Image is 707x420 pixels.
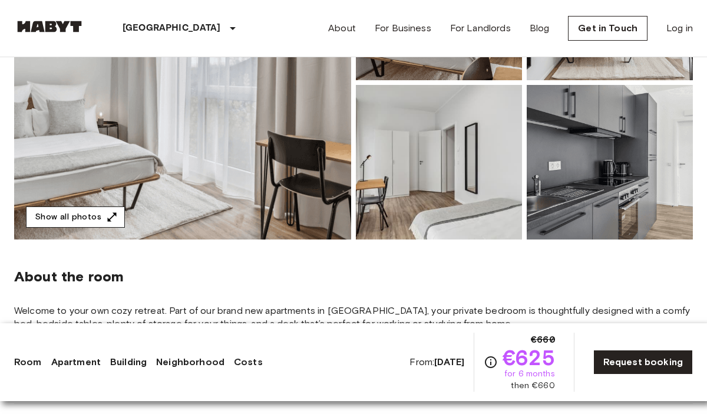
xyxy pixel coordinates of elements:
span: for 6 months [504,368,555,380]
a: Neighborhood [156,355,224,369]
a: Request booking [593,350,693,375]
img: Habyt [14,21,85,32]
a: Room [14,355,42,369]
img: Picture of unit DE-13-001-002-001 [356,85,522,239]
p: [GEOGRAPHIC_DATA] [123,21,221,35]
a: Costs [234,355,263,369]
a: Apartment [51,355,101,369]
span: Welcome to your own cozy retreat. Part of our brand new apartments in [GEOGRAPHIC_DATA], your pri... [14,304,693,330]
svg: Check cost overview for full price breakdown. Please note that discounts apply to new joiners onl... [484,355,498,369]
a: Blog [530,21,550,35]
button: Show all photos [26,206,125,228]
b: [DATE] [434,356,464,367]
img: Picture of unit DE-13-001-002-001 [527,85,693,239]
span: €625 [503,347,555,368]
a: Building [110,355,147,369]
a: For Business [375,21,431,35]
span: From: [409,356,464,369]
span: About the room [14,268,693,286]
a: Log in [666,21,693,35]
a: About [328,21,356,35]
span: €660 [531,333,555,347]
span: then €660 [511,380,554,392]
a: For Landlords [450,21,511,35]
a: Get in Touch [568,16,647,41]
